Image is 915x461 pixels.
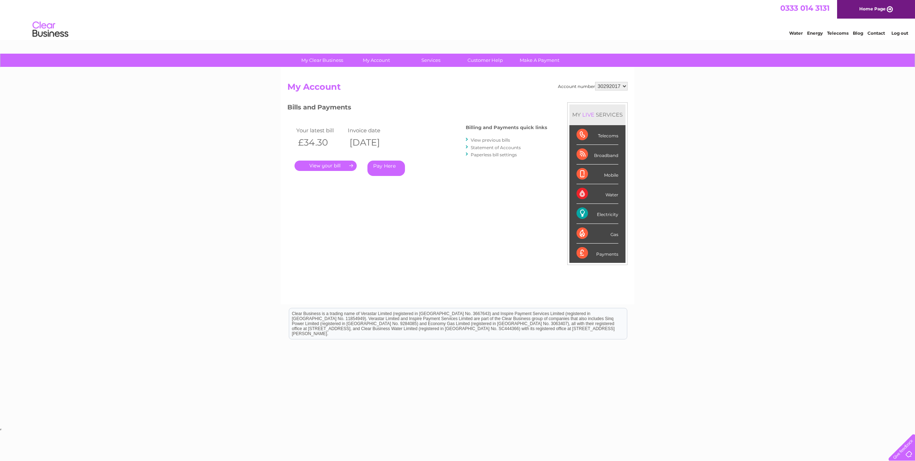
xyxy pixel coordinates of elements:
[853,30,863,36] a: Blog
[295,126,346,135] td: Your latest bill
[577,244,618,263] div: Payments
[569,104,625,125] div: MY SERVICES
[577,145,618,165] div: Broadband
[347,54,406,67] a: My Account
[577,224,618,244] div: Gas
[471,152,517,157] a: Paperless bill settings
[287,82,628,95] h2: My Account
[471,145,521,150] a: Statement of Accounts
[577,125,618,145] div: Telecoms
[891,30,908,36] a: Log out
[867,30,885,36] a: Contact
[466,125,547,130] h4: Billing and Payments quick links
[577,204,618,224] div: Electricity
[456,54,515,67] a: Customer Help
[581,111,596,118] div: LIVE
[807,30,823,36] a: Energy
[401,54,460,67] a: Services
[346,135,397,150] th: [DATE]
[287,102,547,115] h3: Bills and Payments
[510,54,569,67] a: Make A Payment
[346,126,397,135] td: Invoice date
[780,4,830,13] a: 0333 014 3131
[577,184,618,204] div: Water
[295,135,346,150] th: £34.30
[293,54,352,67] a: My Clear Business
[289,4,627,35] div: Clear Business is a trading name of Verastar Limited (registered in [GEOGRAPHIC_DATA] No. 3667643...
[367,161,405,176] a: Pay Here
[32,19,69,40] img: logo.png
[471,137,510,143] a: View previous bills
[827,30,849,36] a: Telecoms
[789,30,803,36] a: Water
[295,161,357,171] a: .
[558,82,628,90] div: Account number
[577,165,618,184] div: Mobile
